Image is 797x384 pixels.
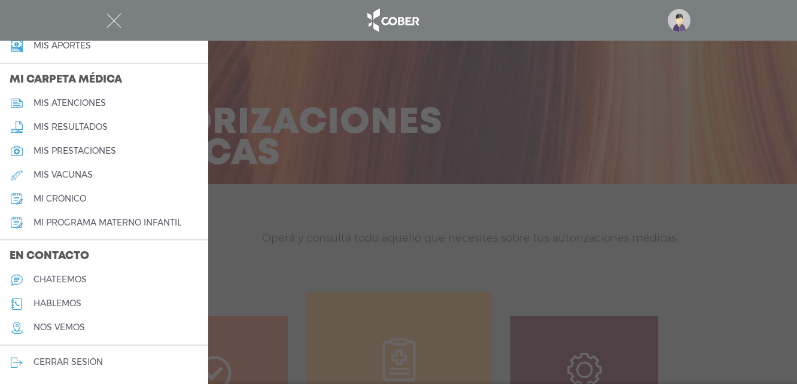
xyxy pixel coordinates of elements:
img: Cober_menu-close-white.svg [107,13,121,28]
h5: mi crónico [34,194,86,204]
h5: mi programa materno infantil [34,218,181,228]
h5: chateemos [34,275,87,285]
img: logo_cober_home-white.png [361,6,424,35]
h5: mis vacunas [34,170,93,180]
img: profile-placeholder.svg [668,9,690,32]
h5: Mis aportes [34,41,91,51]
h5: cerrar sesión [34,357,103,367]
h5: nos vemos [34,322,85,333]
h5: hablemos [34,298,81,309]
h5: mis atenciones [34,98,106,108]
h5: mis prestaciones [34,146,116,156]
h5: mis resultados [34,122,108,132]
